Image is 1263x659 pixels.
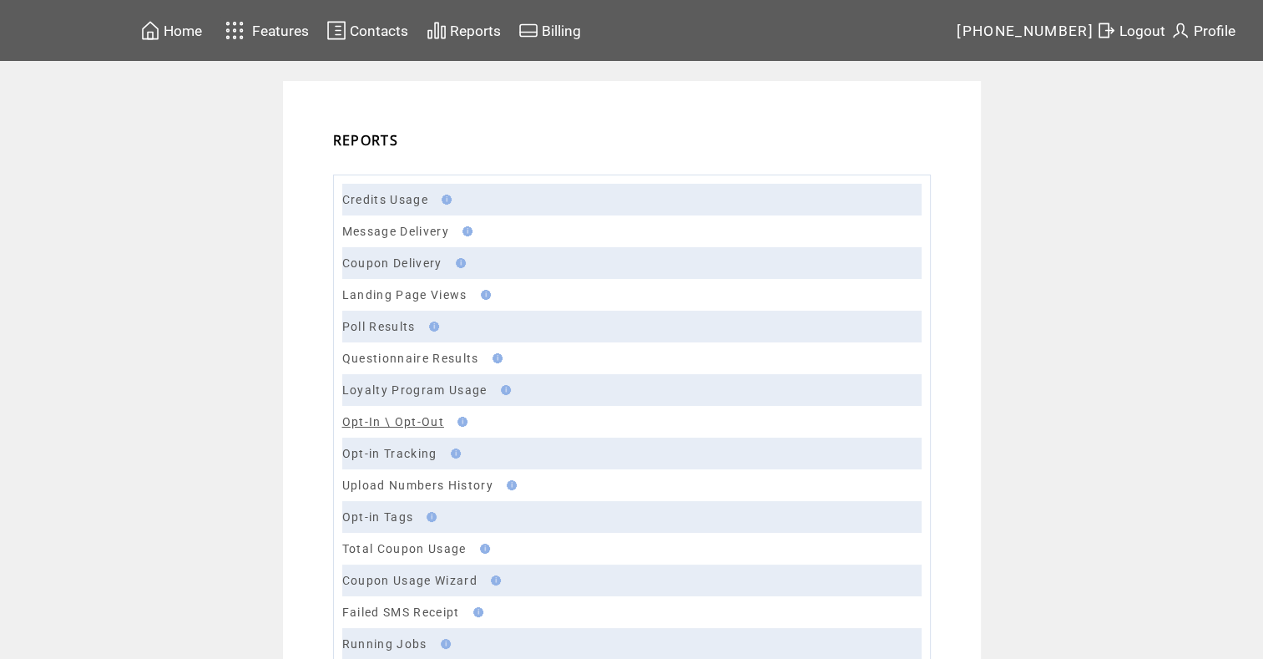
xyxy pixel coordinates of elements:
[1119,23,1165,39] span: Logout
[324,18,411,43] a: Contacts
[468,607,483,617] img: help.gif
[342,510,414,524] a: Opt-in Tags
[342,479,493,492] a: Upload Numbers History
[436,639,451,649] img: help.gif
[446,449,461,459] img: help.gif
[342,637,427,651] a: Running Jobs
[488,353,503,363] img: help.gif
[496,385,511,395] img: help.gif
[427,20,447,41] img: chart.svg
[218,14,312,47] a: Features
[542,23,581,39] span: Billing
[502,480,517,490] img: help.gif
[957,23,1094,39] span: [PHONE_NUMBER]
[342,320,416,333] a: Poll Results
[333,131,398,150] span: REPORTS
[457,226,472,236] img: help.gif
[486,575,501,585] img: help.gif
[424,322,439,332] img: help.gif
[342,256,442,270] a: Coupon Delivery
[1094,18,1168,43] a: Logout
[220,17,250,44] img: features.svg
[326,20,346,41] img: contacts.svg
[342,606,460,619] a: Failed SMS Receipt
[518,20,538,41] img: creidtcard.svg
[342,447,437,460] a: Opt-in Tracking
[1096,20,1116,41] img: exit.svg
[437,195,452,205] img: help.gif
[1170,20,1190,41] img: profile.svg
[342,288,467,302] a: Landing Page Views
[516,18,584,43] a: Billing
[140,20,160,41] img: home.svg
[342,225,449,238] a: Message Delivery
[342,383,488,397] a: Loyalty Program Usage
[475,544,490,554] img: help.gif
[342,542,467,555] a: Total Coupon Usage
[1168,18,1238,43] a: Profile
[342,352,479,365] a: Questionnaire Results
[1194,23,1235,39] span: Profile
[138,18,205,43] a: Home
[450,23,501,39] span: Reports
[424,18,503,43] a: Reports
[342,193,428,206] a: Credits Usage
[252,23,309,39] span: Features
[452,417,467,427] img: help.gif
[342,415,444,428] a: Opt-In \ Opt-Out
[342,574,477,587] a: Coupon Usage Wizard
[350,23,408,39] span: Contacts
[422,512,437,522] img: help.gif
[164,23,202,39] span: Home
[476,290,491,300] img: help.gif
[451,258,466,268] img: help.gif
